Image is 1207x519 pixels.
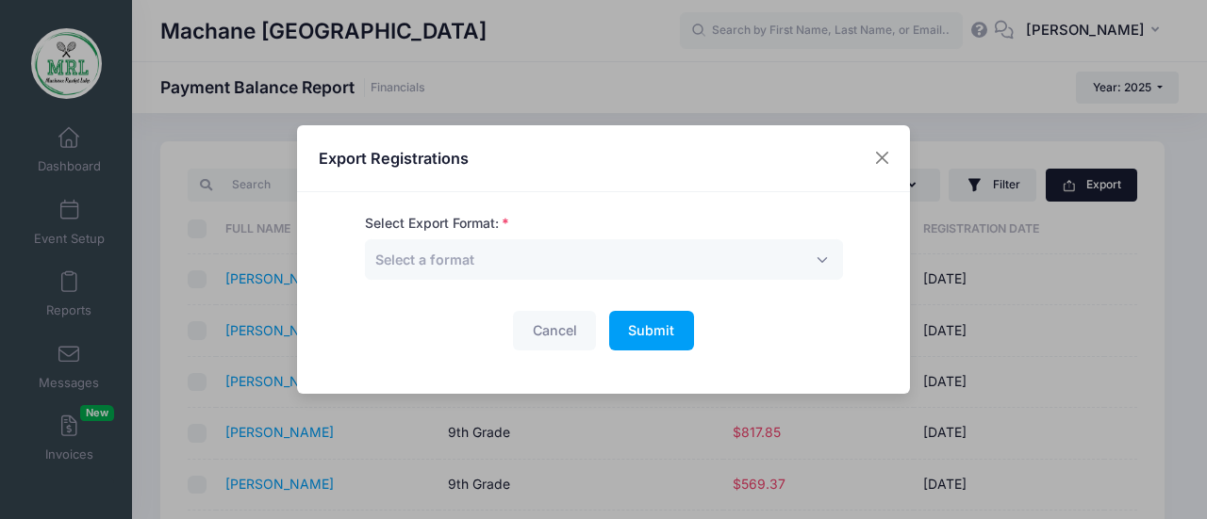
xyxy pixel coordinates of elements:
span: Submit [628,322,674,338]
span: Select a format [375,251,474,268]
button: Close [866,141,900,175]
label: Select Export Format: [365,214,509,234]
button: Cancel [513,311,596,351]
h4: Export Registrations [319,147,469,170]
button: Submit [609,311,694,351]
span: Select a format [365,239,843,280]
span: Select a format [375,250,474,269]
